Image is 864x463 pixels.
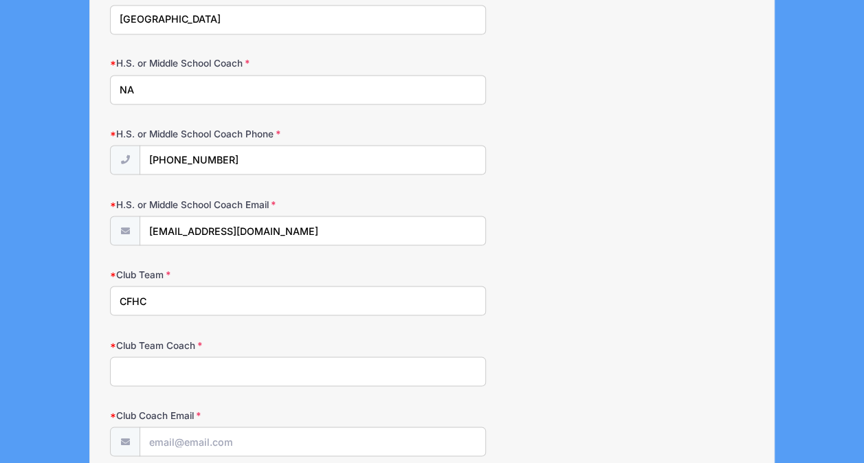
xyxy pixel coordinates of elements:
[140,216,485,245] input: email@email.com
[110,338,324,352] label: Club Team Coach
[110,267,324,281] label: Club Team
[110,197,324,211] label: H.S. or Middle School Coach Email
[140,427,485,456] input: email@email.com
[140,145,485,174] input: (xxx) xxx-xxxx
[110,56,324,70] label: H.S. or Middle School Coach
[110,408,324,422] label: Club Coach Email
[110,127,324,141] label: H.S. or Middle School Coach Phone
